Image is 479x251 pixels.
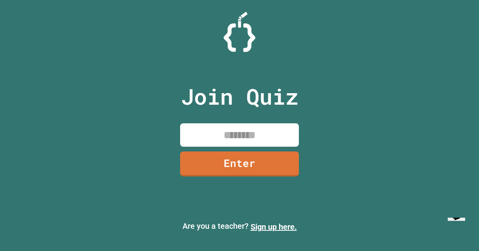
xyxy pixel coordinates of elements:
a: Enter [180,151,299,176]
iframe: chat widget [445,218,471,243]
a: Sign up here. [251,222,297,232]
img: Logo.svg [224,12,255,52]
p: Join Quiz [181,80,298,113]
p: Are you a teacher? [6,220,473,233]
